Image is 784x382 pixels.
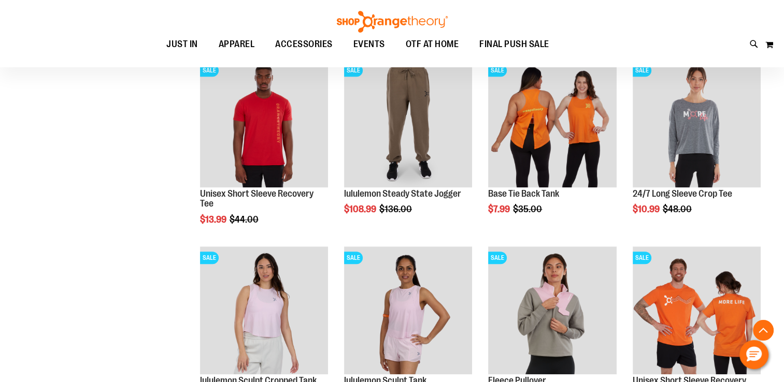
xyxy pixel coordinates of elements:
[379,204,414,214] span: $136.00
[200,252,219,264] span: SALE
[200,214,228,225] span: $13.99
[513,204,544,214] span: $35.00
[663,204,693,214] span: $48.00
[633,246,761,376] a: Product image for Unisex Short Sleeve Recovery TeeSALE
[344,59,472,187] img: lululemon Steady State Jogger
[633,188,732,199] a: 24/7 Long Sleeve Crop Tee
[344,204,378,214] span: $108.99
[344,246,472,374] img: Main Image of 1538347
[219,33,255,56] span: APPAREL
[479,33,549,56] span: FINAL PUSH SALE
[483,54,621,241] div: product
[343,33,395,56] a: EVENTS
[633,64,651,77] span: SALE
[488,246,616,374] img: Product image for Fleece Pullover
[200,188,313,209] a: Unisex Short Sleeve Recovery Tee
[344,246,472,376] a: Main Image of 1538347SALE
[200,64,219,77] span: SALE
[395,33,469,56] a: OTF AT HOME
[633,204,661,214] span: $10.99
[344,188,461,199] a: lululemon Steady State Jogger
[200,59,328,188] a: Product image for Unisex Short Sleeve Recovery TeeSALE
[488,188,559,199] a: Base Tie Back Tank
[469,33,560,56] a: FINAL PUSH SALE
[275,33,333,56] span: ACCESSORIES
[230,214,260,225] span: $44.00
[344,252,363,264] span: SALE
[344,59,472,188] a: lululemon Steady State JoggerSALE
[335,11,449,33] img: Shop Orangetheory
[488,204,511,214] span: $7.99
[739,340,768,369] button: Hello, have a question? Let’s chat.
[166,33,198,56] span: JUST IN
[339,54,477,241] div: product
[633,246,761,374] img: Product image for Unisex Short Sleeve Recovery Tee
[488,64,507,77] span: SALE
[488,246,616,376] a: Product image for Fleece PulloverSALE
[633,59,761,188] a: Product image for 24/7 Long Sleeve Crop TeeSALE
[200,246,328,374] img: lululemon Sculpt Cropped Tank
[753,320,774,341] button: Back To Top
[200,59,328,187] img: Product image for Unisex Short Sleeve Recovery Tee
[265,33,343,56] a: ACCESSORIES
[200,246,328,376] a: lululemon Sculpt Cropped TankSALE
[406,33,459,56] span: OTF AT HOME
[633,252,651,264] span: SALE
[195,54,333,251] div: product
[633,59,761,187] img: Product image for 24/7 Long Sleeve Crop Tee
[488,252,507,264] span: SALE
[156,33,208,56] a: JUST IN
[628,54,766,241] div: product
[344,64,363,77] span: SALE
[353,33,385,56] span: EVENTS
[488,59,616,188] a: Product image for Base Tie Back TankSALE
[488,59,616,187] img: Product image for Base Tie Back Tank
[208,33,265,56] a: APPAREL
